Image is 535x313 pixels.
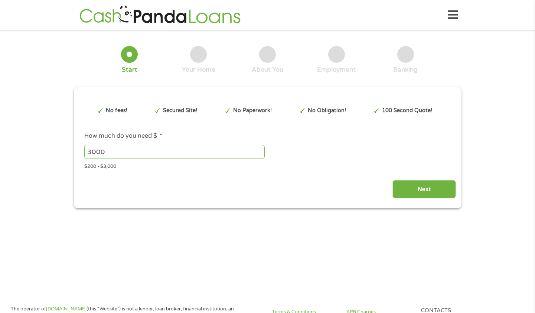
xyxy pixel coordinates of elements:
p: No fees! [106,107,127,115]
p: Secured Site! [163,107,197,115]
div: About You [252,66,283,74]
p: No Paperwork! [233,107,272,115]
img: GetLoanNow Logo [77,4,243,26]
div: Your Home [182,66,215,74]
p: No Obligation! [308,107,346,115]
label: How much do you need $ [84,132,162,140]
div: $200 - $3,000 [84,160,450,170]
p: 100 Second Quote! [382,107,432,115]
input: Next [392,180,456,198]
div: Employment [317,66,356,74]
div: Banking [393,66,418,74]
div: Start [122,66,137,74]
